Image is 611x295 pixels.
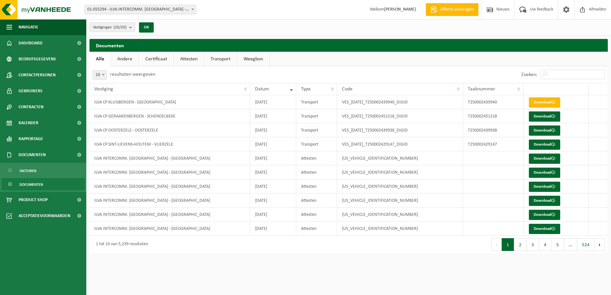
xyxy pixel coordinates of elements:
[250,208,296,222] td: [DATE]
[204,52,237,66] a: Transport
[529,111,560,122] a: Download
[250,95,296,109] td: [DATE]
[110,72,155,77] label: resultaten weergeven
[89,39,608,51] h2: Documenten
[463,137,523,151] td: T250002429147
[89,165,250,179] td: ILVA INTERCOMM. [GEOGRAPHIC_DATA] - [GEOGRAPHIC_DATA]
[2,178,85,190] a: Documenten
[19,99,43,115] span: Contracten
[19,51,56,67] span: Bedrijfsgegevens
[255,87,269,92] span: Datum
[337,222,463,236] td: [US_VEHICLE_IDENTIFICATION_NUMBER]
[84,5,196,14] span: 01-055294 - ILVA INTERCOMM. EREMBODEGEM - EREMBODEGEM
[19,67,56,83] span: Contactpersonen
[94,87,113,92] span: Vestiging
[19,165,36,177] span: Facturen
[19,178,43,191] span: Documenten
[463,109,523,123] td: T250002451218
[529,154,560,164] a: Download
[337,179,463,193] td: [US_VEHICLE_IDENTIFICATION_NUMBER]
[439,6,475,13] span: Offerte aanvragen
[174,52,204,66] a: Attesten
[337,193,463,208] td: [US_VEHICLE_IDENTIFICATION_NUMBER]
[19,19,38,35] span: Navigatie
[342,87,352,92] span: Code
[296,137,337,151] td: Transport
[564,238,577,251] span: …
[89,22,135,32] button: Vestigingen(20/20)
[529,97,560,108] a: Download
[19,147,46,163] span: Documenten
[529,168,560,178] a: Download
[250,123,296,137] td: [DATE]
[93,71,106,79] span: 10
[89,179,250,193] td: ILVA INTERCOMM. [GEOGRAPHIC_DATA] - [GEOGRAPHIC_DATA]
[139,52,174,66] a: Certificaat
[237,52,269,66] a: Weegbon
[296,179,337,193] td: Attesten
[2,164,85,177] a: Facturen
[337,151,463,165] td: [US_VEHICLE_IDENTIFICATION_NUMBER]
[89,208,250,222] td: ILVA INTERCOMM. [GEOGRAPHIC_DATA] - [GEOGRAPHIC_DATA]
[89,222,250,236] td: ILVA INTERCOMM. [GEOGRAPHIC_DATA] - [GEOGRAPHIC_DATA]
[468,87,495,92] span: Taaknummer
[89,52,111,66] a: Alle
[337,137,463,151] td: VES_[DATE]_T250002429147_DIGID
[491,238,502,251] button: Previous
[595,238,605,251] button: Next
[502,238,514,251] button: 1
[19,131,43,147] span: Rapportage
[296,222,337,236] td: Attesten
[93,23,127,32] span: Vestigingen
[529,196,560,206] a: Download
[529,182,560,192] a: Download
[529,224,560,234] a: Download
[577,238,595,251] button: 524
[93,239,148,250] div: 1 tot 10 van 5,239 resultaten
[337,95,463,109] td: VES_[DATE]_T250002439940_DIGID
[337,165,463,179] td: [US_VEHICLE_IDENTIFICATION_NUMBER]
[529,140,560,150] a: Download
[19,115,38,131] span: Kalender
[89,95,250,109] td: ILVA CP KLUISBERGEN - [GEOGRAPHIC_DATA]
[301,87,311,92] span: Type
[337,123,463,137] td: VES_[DATE]_T250002439938_DIGID
[85,5,196,14] span: 01-055294 - ILVA INTERCOMM. EREMBODEGEM - EREMBODEGEM
[521,72,537,77] label: Zoeken:
[250,179,296,193] td: [DATE]
[529,210,560,220] a: Download
[337,208,463,222] td: [US_VEHICLE_IDENTIFICATION_NUMBER]
[296,95,337,109] td: Transport
[250,165,296,179] td: [DATE]
[296,109,337,123] td: Transport
[19,192,48,208] span: Product Shop
[113,25,127,29] count: (20/20)
[250,109,296,123] td: [DATE]
[463,95,523,109] td: T250002439940
[296,151,337,165] td: Attesten
[89,109,250,123] td: ILVA CP GERAARDSBERGEN - SCHENDELBEKE
[337,109,463,123] td: VES_[DATE]_T250002451218_DIGID
[296,208,337,222] td: Attesten
[89,137,250,151] td: ILVA CP SINT-LIEVENS-HOUTEM - VLIERZELE
[296,123,337,137] td: Transport
[552,238,564,251] button: 5
[139,22,154,33] button: OK
[19,83,43,99] span: Gebruikers
[250,222,296,236] td: [DATE]
[250,193,296,208] td: [DATE]
[527,238,539,251] button: 3
[463,123,523,137] td: T250002439938
[19,35,43,51] span: Dashboard
[296,165,337,179] td: Attesten
[89,193,250,208] td: ILVA INTERCOMM. [GEOGRAPHIC_DATA] - [GEOGRAPHIC_DATA]
[539,238,552,251] button: 4
[514,238,527,251] button: 2
[89,123,250,137] td: ILVA CP OOSTERZELE - OOSTERZELE
[426,3,478,16] a: Offerte aanvragen
[250,151,296,165] td: [DATE]
[111,52,139,66] a: Andere
[89,151,250,165] td: ILVA INTERCOMM. [GEOGRAPHIC_DATA] - [GEOGRAPHIC_DATA]
[250,137,296,151] td: [DATE]
[384,7,416,12] strong: [PERSON_NAME]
